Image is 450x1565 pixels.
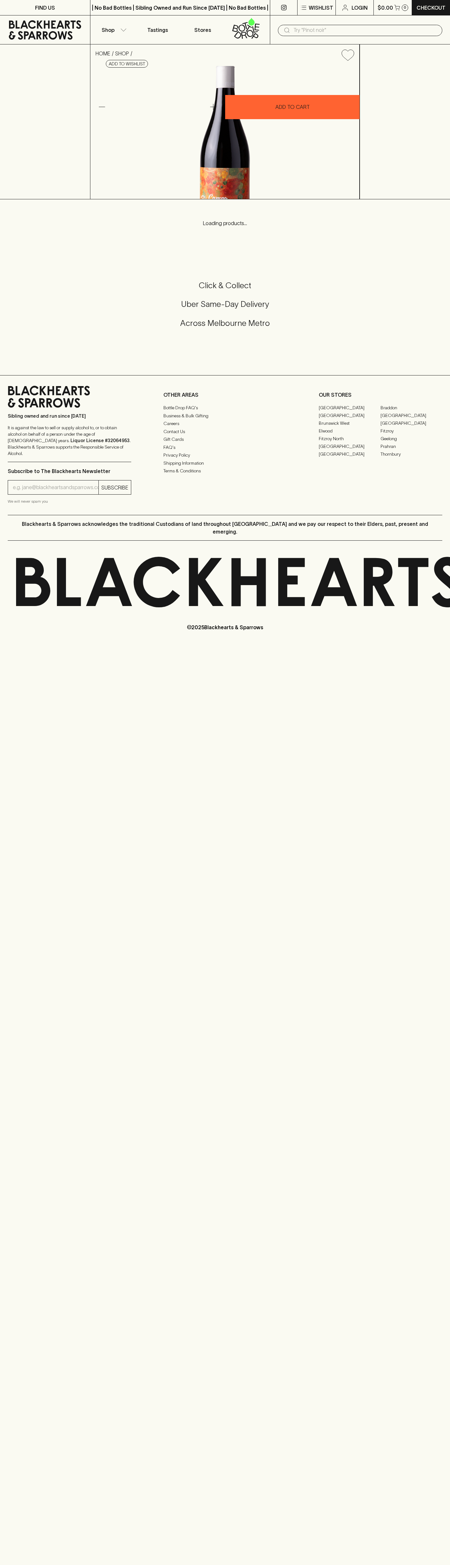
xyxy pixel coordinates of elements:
[70,438,130,443] strong: Liquor License #32064953
[319,450,381,458] a: [GEOGRAPHIC_DATA]
[163,443,287,451] a: FAQ's
[163,420,287,428] a: Careers
[8,498,131,505] p: We will never spam you
[115,51,129,56] a: SHOP
[163,428,287,435] a: Contact Us
[99,480,131,494] button: SUBSCRIBE
[339,47,357,63] button: Add to wishlist
[381,427,442,435] a: Fitzroy
[163,412,287,420] a: Business & Bulk Gifting
[381,404,442,412] a: Braddon
[381,435,442,442] a: Geelong
[90,66,359,199] img: 35625.png
[319,412,381,419] a: [GEOGRAPHIC_DATA]
[8,280,442,291] h5: Click & Collect
[163,404,287,412] a: Bottle Drop FAQ's
[319,435,381,442] a: Fitzroy North
[319,391,442,399] p: OUR STORES
[13,482,98,493] input: e.g. jane@blackheartsandsparrows.com.au
[163,467,287,475] a: Terms & Conditions
[319,442,381,450] a: [GEOGRAPHIC_DATA]
[381,419,442,427] a: [GEOGRAPHIC_DATA]
[378,4,393,12] p: $0.00
[417,4,445,12] p: Checkout
[404,6,406,9] p: 0
[194,26,211,34] p: Stores
[293,25,437,35] input: Try "Pinot noir"
[163,391,287,399] p: OTHER AREAS
[163,459,287,467] a: Shipping Information
[309,4,333,12] p: Wishlist
[381,412,442,419] a: [GEOGRAPHIC_DATA]
[13,520,437,536] p: Blackhearts & Sparrows acknowledges the traditional Custodians of land throughout [GEOGRAPHIC_DAT...
[8,467,131,475] p: Subscribe to The Blackhearts Newsletter
[35,4,55,12] p: FIND US
[319,404,381,412] a: [GEOGRAPHIC_DATA]
[90,15,135,44] button: Shop
[6,219,444,227] p: Loading products...
[163,451,287,459] a: Privacy Policy
[319,419,381,427] a: Brunswick West
[147,26,168,34] p: Tastings
[319,427,381,435] a: Elwood
[8,413,131,419] p: Sibling owned and run since [DATE]
[8,299,442,309] h5: Uber Same-Day Delivery
[352,4,368,12] p: Login
[102,26,115,34] p: Shop
[8,254,442,362] div: Call to action block
[8,318,442,328] h5: Across Melbourne Metro
[96,51,110,56] a: HOME
[106,60,148,68] button: Add to wishlist
[101,484,128,491] p: SUBSCRIBE
[381,442,442,450] a: Prahran
[225,95,360,119] button: ADD TO CART
[180,15,225,44] a: Stores
[275,103,310,111] p: ADD TO CART
[163,436,287,443] a: Gift Cards
[8,424,131,457] p: It is against the law to sell or supply alcohol to, or to obtain alcohol on behalf of a person un...
[381,450,442,458] a: Thornbury
[135,15,180,44] a: Tastings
